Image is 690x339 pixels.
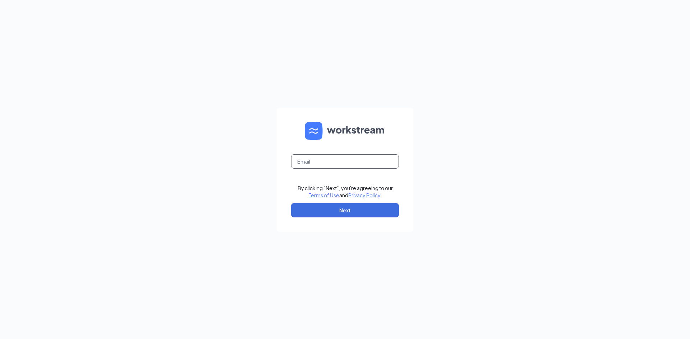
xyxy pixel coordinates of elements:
[305,122,385,140] img: WS logo and Workstream text
[309,192,339,198] a: Terms of Use
[291,154,399,169] input: Email
[291,203,399,217] button: Next
[348,192,380,198] a: Privacy Policy
[298,184,393,199] div: By clicking "Next", you're agreeing to our and .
